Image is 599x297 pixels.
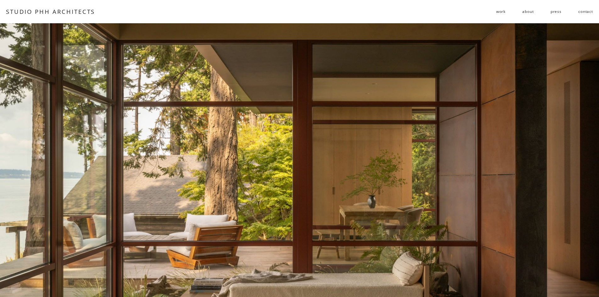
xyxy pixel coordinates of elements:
[496,7,506,17] a: folder dropdown
[522,7,534,17] a: about
[496,7,506,16] span: work
[551,7,562,17] a: press
[6,8,95,15] a: STUDIO PHH ARCHITECTS
[578,7,593,17] a: contact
